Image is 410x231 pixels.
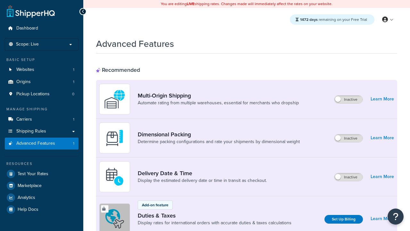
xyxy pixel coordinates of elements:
[300,17,318,22] strong: 1472 days
[5,88,78,100] a: Pickup Locations0
[16,91,50,97] span: Pickup Locations
[5,168,78,180] a: Test Your Rates
[5,114,78,125] li: Carriers
[371,95,394,104] a: Learn More
[18,171,48,177] span: Test Your Rates
[72,91,74,97] span: 0
[5,88,78,100] li: Pickup Locations
[5,138,78,150] a: Advanced Features1
[103,166,126,188] img: gfkeb5ejjkALwAAAABJRU5ErkJggg==
[138,139,300,145] a: Determine packing configurations and rate your shipments by dimensional weight
[5,125,78,137] a: Shipping Rules
[388,209,404,225] button: Open Resource Center
[371,133,394,142] a: Learn More
[5,107,78,112] div: Manage Shipping
[73,141,74,146] span: 1
[5,114,78,125] a: Carriers1
[16,129,46,134] span: Shipping Rules
[5,138,78,150] li: Advanced Features
[142,202,168,208] p: Add-on feature
[324,215,363,224] a: Set Up Billing
[16,79,31,85] span: Origins
[96,66,140,73] div: Recommended
[138,220,291,226] a: Display rates for international orders with accurate duties & taxes calculations
[5,64,78,76] a: Websites1
[138,212,291,219] a: Duties & Taxes
[371,214,394,223] a: Learn More
[138,170,267,177] a: Delivery Date & Time
[73,117,74,122] span: 1
[138,92,299,99] a: Multi-Origin Shipping
[18,207,38,212] span: Help Docs
[18,183,42,189] span: Marketplace
[334,96,363,103] label: Inactive
[138,100,299,106] a: Automate rating from multiple warehouses, essential for merchants who dropship
[5,192,78,203] a: Analytics
[103,88,126,110] img: WatD5o0RtDAAAAAElFTkSuQmCC
[103,127,126,149] img: DTVBYsAAAAAASUVORK5CYII=
[334,134,363,142] label: Inactive
[5,180,78,192] a: Marketplace
[371,172,394,181] a: Learn More
[138,177,267,184] a: Display the estimated delivery date or time in transit as checkout.
[16,117,32,122] span: Carriers
[5,57,78,63] div: Basic Setup
[5,22,78,34] a: Dashboard
[16,26,38,31] span: Dashboard
[5,204,78,215] a: Help Docs
[300,17,367,22] span: remaining on your Free Trial
[5,64,78,76] li: Websites
[73,79,74,85] span: 1
[16,141,55,146] span: Advanced Features
[16,67,34,73] span: Websites
[187,1,194,7] b: LIVE
[138,131,300,138] a: Dimensional Packing
[5,161,78,167] div: Resources
[5,76,78,88] li: Origins
[73,67,74,73] span: 1
[334,173,363,181] label: Inactive
[96,38,174,50] h1: Advanced Features
[16,42,39,47] span: Scope: Live
[5,76,78,88] a: Origins1
[18,195,35,201] span: Analytics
